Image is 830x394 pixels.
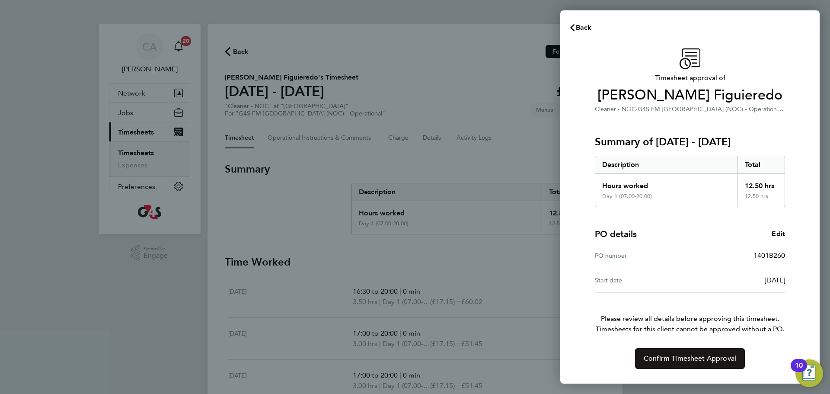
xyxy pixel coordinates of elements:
p: Please review all details before approving this timesheet. [584,293,795,334]
span: Timesheet approval of [595,73,785,83]
div: Summary of 18 - 24 Aug 2025 [595,156,785,207]
button: Confirm Timesheet Approval [635,348,745,369]
span: [PERSON_NAME] Figuieredo [595,86,785,104]
span: Edit [772,230,785,238]
h4: PO details [595,228,637,240]
div: [DATE] [690,275,785,285]
div: 10 [795,365,803,377]
span: · [636,106,638,113]
div: Start date [595,275,690,285]
div: Description [595,156,737,173]
div: Day 1 (07.00-20.00) [602,193,652,200]
span: G4S FM [GEOGRAPHIC_DATA] (NOC) - Operational [638,105,784,113]
button: Back [560,19,600,36]
h3: Summary of [DATE] - [DATE] [595,135,785,149]
span: Cleaner - NOC [595,106,636,113]
div: Hours worked [595,174,737,193]
span: Timesheets for this client cannot be approved without a PO. [584,324,795,334]
a: Edit [772,229,785,239]
div: 12.50 hrs [737,193,785,207]
div: Total [737,156,785,173]
div: PO number [595,250,690,261]
span: 1401B260 [753,251,785,259]
span: Confirm Timesheet Approval [644,354,736,363]
span: Back [576,23,592,32]
button: Open Resource Center, 10 new notifications [795,359,823,387]
div: 12.50 hrs [737,174,785,193]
